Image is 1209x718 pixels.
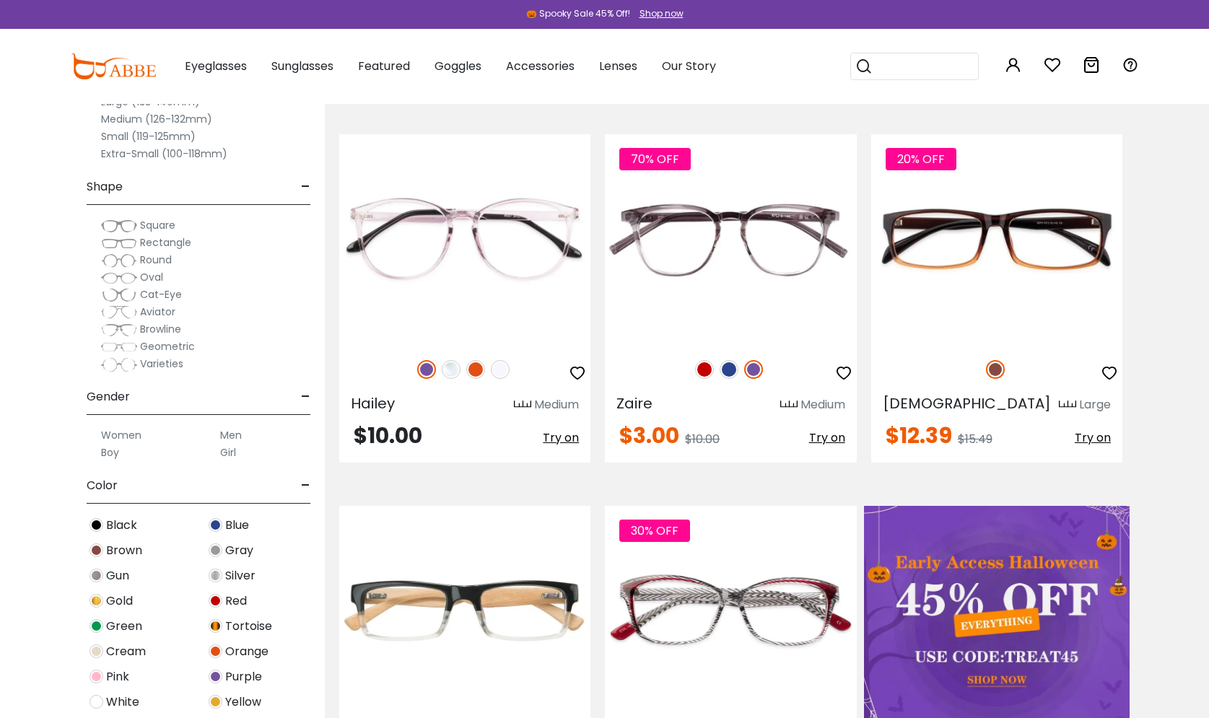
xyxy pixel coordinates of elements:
[101,145,227,162] label: Extra-Small (100-118mm)
[209,695,222,709] img: Yellow
[301,380,310,414] span: -
[90,695,103,709] img: White
[301,170,310,204] span: -
[662,58,716,74] span: Our Story
[209,569,222,582] img: Silver
[225,668,262,686] span: Purple
[140,218,175,232] span: Square
[90,644,103,658] img: Cream
[599,58,637,74] span: Lenses
[619,520,690,542] span: 30% OFF
[106,567,129,585] span: Gun
[101,110,212,128] label: Medium (126-132mm)
[220,444,236,461] label: Girl
[101,340,137,354] img: Geometric.png
[101,444,119,461] label: Boy
[106,542,142,559] span: Brown
[534,396,579,413] div: Medium
[883,393,1051,413] span: [DEMOGRAPHIC_DATA]
[506,58,575,74] span: Accessories
[101,271,137,285] img: Oval.png
[106,592,133,610] span: Gold
[640,7,684,20] div: Shop now
[886,148,956,170] span: 20% OFF
[101,236,137,250] img: Rectangle.png
[209,644,222,658] img: Orange
[87,380,130,414] span: Gender
[225,693,261,711] span: Yellow
[271,58,333,74] span: Sunglasses
[744,360,763,379] img: Purple
[101,253,137,268] img: Round.png
[87,170,123,204] span: Shape
[442,360,461,379] img: Clear
[225,618,272,635] span: Tortoise
[90,518,103,532] img: Black
[301,468,310,503] span: -
[543,429,579,446] span: Try on
[435,58,481,74] span: Goggles
[209,594,222,608] img: Red
[225,643,269,660] span: Orange
[605,506,856,715] img: Pattern Elliot - Plastic ,Universal Bridge Fit
[140,356,183,371] span: Varieties
[90,619,103,633] img: Green
[809,425,845,451] button: Try on
[140,235,191,250] span: Rectangle
[720,360,738,379] img: Blue
[106,618,142,635] span: Green
[209,518,222,532] img: Blue
[71,53,156,79] img: abbeglasses.com
[225,542,253,559] span: Gray
[225,567,256,585] span: Silver
[605,134,856,343] a: Purple Zaire - TR ,Universal Bridge Fit
[871,134,1122,343] img: Brown Isaiah - TR ,Universal Bridge Fit
[220,426,242,444] label: Men
[514,400,531,411] img: size ruler
[986,360,1005,379] img: Brown
[140,253,172,267] span: Round
[90,594,103,608] img: Gold
[958,431,992,447] span: $15.49
[140,270,163,284] span: Oval
[106,517,137,534] span: Black
[101,288,137,302] img: Cat-Eye.png
[225,517,249,534] span: Blue
[90,569,103,582] img: Gun
[695,360,714,379] img: Red
[800,396,845,413] div: Medium
[339,506,590,715] img: Black Mini-pandaing - Acetate,Bamboo ,Universal Bridge Fit
[140,339,195,354] span: Geometric
[619,420,679,451] span: $3.00
[106,643,146,660] span: Cream
[1079,396,1111,413] div: Large
[780,400,798,411] img: size ruler
[886,420,952,451] span: $12.39
[101,323,137,337] img: Browline.png
[225,592,247,610] span: Red
[209,543,222,557] img: Gray
[685,431,720,447] span: $10.00
[90,670,103,683] img: Pink
[351,393,395,413] span: Hailey
[140,305,175,319] span: Aviator
[632,7,684,19] a: Shop now
[491,360,510,379] img: Translucent
[466,360,485,379] img: Orange
[209,619,222,633] img: Tortoise
[619,148,691,170] span: 70% OFF
[616,393,652,413] span: Zaire
[1059,400,1076,411] img: size ruler
[809,429,845,446] span: Try on
[1075,429,1111,446] span: Try on
[90,543,103,557] img: Brown
[140,287,182,302] span: Cat-Eye
[339,134,590,343] img: Purple Hailey - TR ,Universal Bridge Fit
[417,360,436,379] img: Purple
[185,58,247,74] span: Eyeglasses
[87,468,118,503] span: Color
